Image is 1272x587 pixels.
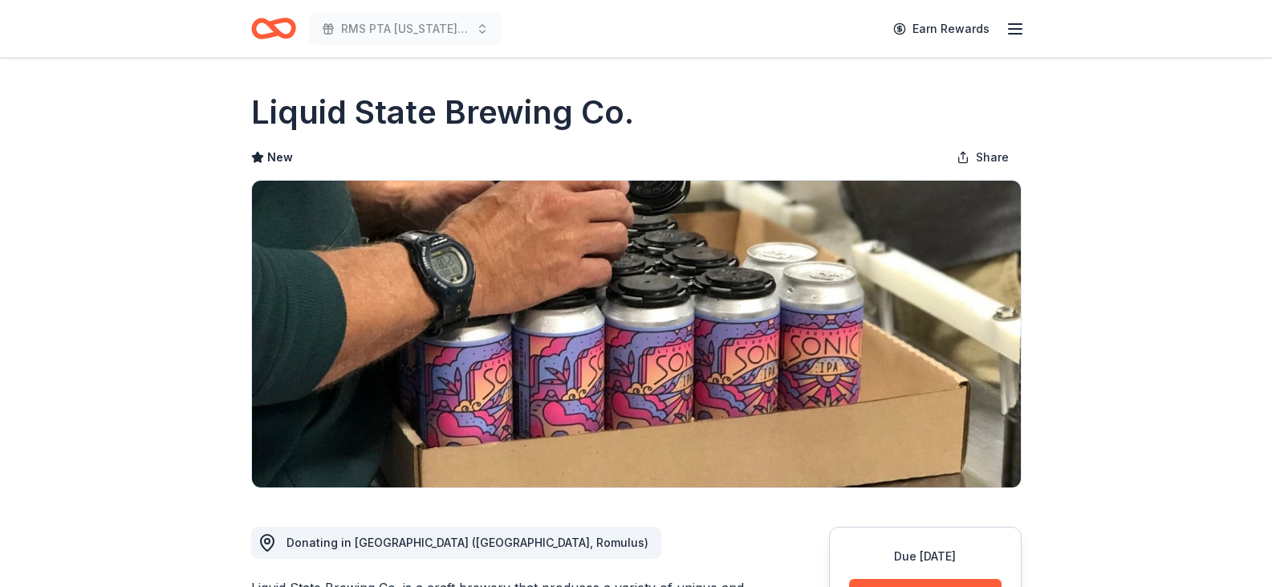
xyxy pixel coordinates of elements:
[251,10,296,47] a: Home
[944,141,1022,173] button: Share
[341,19,469,39] span: RMS PTA [US_STATE] Derby Tricky Tray
[309,13,502,45] button: RMS PTA [US_STATE] Derby Tricky Tray
[251,90,634,135] h1: Liquid State Brewing Co.
[849,547,1002,566] div: Due [DATE]
[287,536,648,549] span: Donating in [GEOGRAPHIC_DATA] ([GEOGRAPHIC_DATA], Romulus)
[976,148,1009,167] span: Share
[252,181,1021,487] img: Image for Liquid State Brewing Co.
[267,148,293,167] span: New
[884,14,999,43] a: Earn Rewards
